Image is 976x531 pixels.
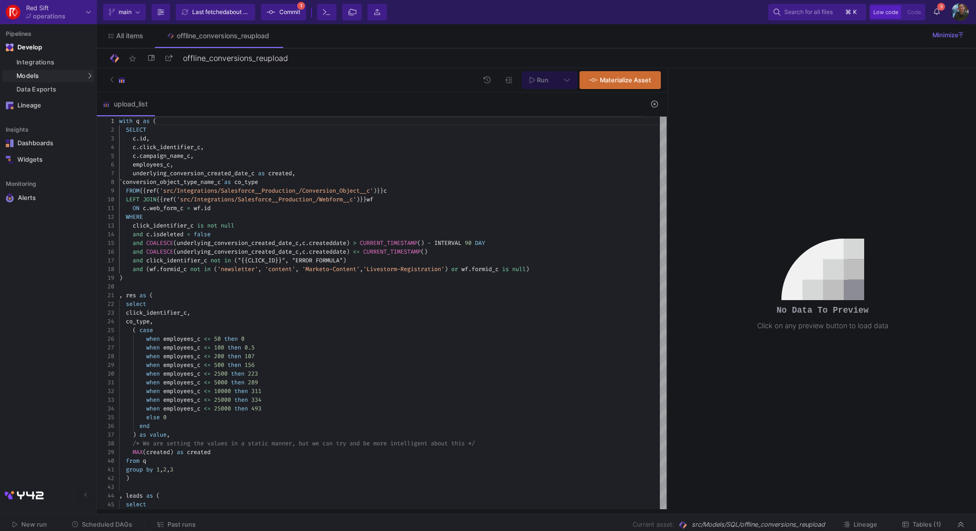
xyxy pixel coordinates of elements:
[133,257,143,264] span: and
[928,4,945,20] button: 5
[163,361,200,369] span: employees_c
[870,5,901,19] button: Low code
[122,178,221,186] span: conversion_object_type_name_c
[913,521,941,528] span: Tables (1)
[133,204,139,212] span: ON
[214,396,231,404] span: 25000
[97,369,114,378] div: 30
[146,344,160,351] span: when
[360,239,417,247] span: CURRENT_TIMESTAMP
[285,257,289,264] span: ,
[383,187,387,195] span: c
[97,125,114,134] div: 2
[146,352,160,360] span: when
[97,282,114,291] div: 20
[167,32,175,40] img: Tab icon
[146,187,156,195] span: ref
[16,59,91,66] div: Integrations
[434,239,461,247] span: INTERVAL
[97,352,114,361] div: 28
[97,291,114,300] div: 21
[97,221,114,230] div: 13
[97,256,114,265] div: 17
[119,117,120,125] textarea: Editor content;Press Alt+F1 for Accessibility Options.
[854,521,877,528] span: Lineage
[366,196,373,203] span: wf
[146,379,160,386] span: when
[842,6,861,18] button: ⌘k
[204,265,211,273] span: in
[119,178,122,186] span: `
[2,152,94,167] a: Navigation iconWidgets
[853,6,857,18] span: k
[163,396,200,404] span: employees_c
[353,248,360,256] span: <=
[417,239,424,247] span: ()
[444,265,448,273] span: )
[258,265,261,273] span: ,
[146,204,150,212] span: .
[97,247,114,256] div: 16
[133,265,143,273] span: and
[119,274,122,282] span: )
[33,13,65,19] div: operations
[502,265,509,273] span: is
[475,239,485,247] span: DAY
[845,6,851,18] span: ⌘
[472,265,499,273] span: formid_c
[163,370,200,378] span: employees_c
[194,204,200,212] span: wf
[353,239,356,247] span: >
[522,71,556,89] button: Run
[177,239,299,247] span: underlying_conversion_created_date_c
[146,396,160,404] span: when
[204,396,211,404] span: <=
[150,318,153,325] span: ,
[146,361,160,369] span: when
[214,265,217,273] span: (
[163,387,200,395] span: employees_c
[221,178,224,186] span: `
[163,344,200,351] span: employees_c
[97,361,114,369] div: 29
[217,265,258,273] span: 'newsletter'
[133,326,136,334] span: (
[163,352,200,360] span: employees_c
[600,76,651,84] span: Materialize Asset
[234,396,248,404] span: then
[512,265,526,273] span: null
[26,5,65,11] div: Red Sift
[187,204,190,212] span: =
[204,370,211,378] span: <=
[302,265,360,273] span: 'Marketo-Content'
[228,352,241,360] span: then
[265,265,295,273] span: 'content'
[777,304,869,317] pre: No Data To Preview
[153,230,183,238] span: isdeleted
[200,204,204,212] span: .
[173,248,177,256] span: (
[156,187,160,195] span: (
[6,139,14,147] img: Navigation icon
[97,265,114,273] div: 18
[127,53,138,64] mat-icon: star_border
[17,102,80,109] div: Lineage
[150,230,153,238] span: .
[126,309,187,317] span: click_identifier_c
[160,187,329,195] span: 'src/Integrations/Salesforce__Production_/Conversi
[133,230,143,238] span: and
[2,83,94,96] a: Data Exports
[907,9,921,15] span: Code
[97,152,114,160] div: 5
[951,3,969,21] img: 6IdsliWYEjCj6ExZYNtk9pMT8U8l8YHLguyzC8py.png
[468,265,472,273] span: .
[97,178,114,186] div: 8
[6,194,14,202] img: Navigation icon
[526,265,529,273] span: )
[150,204,183,212] span: web_form_c
[200,143,204,151] span: ,
[231,379,244,386] span: then
[139,326,153,334] span: case
[204,344,211,351] span: <=
[146,230,150,238] span: c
